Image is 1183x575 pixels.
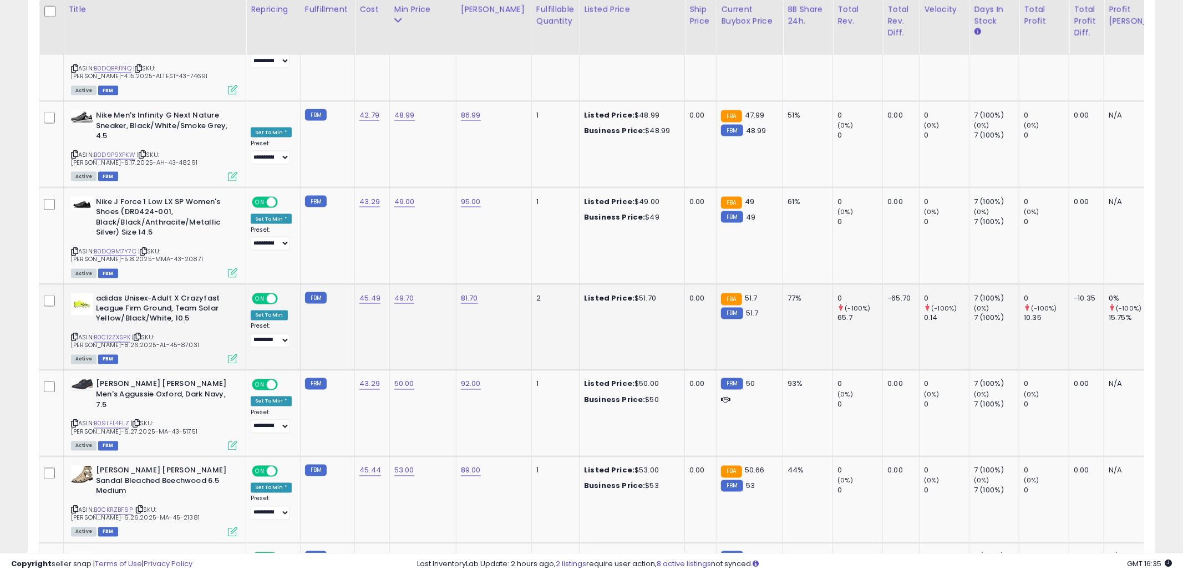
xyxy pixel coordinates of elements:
[94,64,131,73] a: B0DQBPJ1NQ
[94,419,129,429] a: B09LFL4FLZ
[394,379,414,390] a: 50.00
[584,110,634,120] b: Listed Price:
[584,212,645,222] b: Business Price:
[1074,4,1099,39] div: Total Profit Diff.
[98,355,118,364] span: FBM
[71,527,97,537] span: All listings currently available for purchase on Amazon
[837,379,882,389] div: 0
[359,293,380,304] a: 45.49
[924,217,969,227] div: 0
[251,214,292,224] div: Set To Min *
[974,486,1019,496] div: 7 (100%)
[924,121,940,130] small: (0%)
[788,110,824,120] div: 51%
[584,395,676,405] div: $50
[461,379,481,390] a: 92.00
[461,4,527,16] div: [PERSON_NAME]
[556,558,587,569] a: 2 listings
[98,527,118,537] span: FBM
[887,197,911,207] div: 0.00
[71,172,97,181] span: All listings currently available for purchase on Amazon
[71,197,93,210] img: 31JHKWeuFVL._SL40_.jpg
[1024,130,1069,140] div: 0
[887,110,911,120] div: 0.00
[924,379,969,389] div: 0
[71,269,97,278] span: All listings currently available for purchase on Amazon
[71,64,208,80] span: | SKU: [PERSON_NAME]-4.15.2025-ALTEST-43-74691
[974,197,1019,207] div: 7 (100%)
[1109,313,1179,323] div: 15.75%
[359,110,379,121] a: 42.79
[94,506,133,515] a: B0CKRZBF6P
[1074,110,1095,120] div: 0.00
[71,293,237,363] div: ASIN:
[924,313,969,323] div: 0.14
[1074,197,1095,207] div: 0.00
[584,197,676,207] div: $49.00
[276,197,294,207] span: OFF
[584,196,634,207] b: Listed Price:
[94,333,130,343] a: B0C12ZXSPK
[689,197,708,207] div: 0.00
[689,466,708,476] div: 0.00
[689,379,708,389] div: 0.00
[788,466,824,476] div: 44%
[276,294,294,303] span: OFF
[251,495,292,520] div: Preset:
[359,4,385,16] div: Cost
[71,197,237,277] div: ASIN:
[11,558,52,569] strong: Copyright
[96,379,231,413] b: [PERSON_NAME] [PERSON_NAME] Men's Aggussie Oxford, Dark Navy, 7.5
[71,379,237,449] div: ASIN:
[837,217,882,227] div: 0
[689,293,708,303] div: 0.00
[71,355,97,364] span: All listings currently available for purchase on Amazon
[94,247,136,256] a: B0DQ9M7Y7C
[253,380,267,390] span: ON
[974,293,1019,303] div: 7 (100%)
[837,486,882,496] div: 0
[71,14,237,94] div: ASIN:
[584,465,634,476] b: Listed Price:
[96,110,231,144] b: Nike Men's Infinity G Next Nature Sneaker, Black/White/Smoke Grey, 4.5
[1116,304,1141,313] small: (-100%)
[536,197,571,207] div: 1
[974,313,1019,323] div: 7 (100%)
[461,196,481,207] a: 95.00
[71,86,97,95] span: All listings currently available for purchase on Amazon
[584,481,676,491] div: $53
[1024,121,1039,130] small: (0%)
[98,86,118,95] span: FBM
[98,269,118,278] span: FBM
[584,125,645,136] b: Business Price:
[71,150,197,167] span: | SKU: [PERSON_NAME]-6.17.2025-AH-43-48291
[1109,197,1171,207] div: N/A
[251,483,292,493] div: Set To Min *
[71,441,97,451] span: All listings currently available for purchase on Amazon
[98,172,118,181] span: FBM
[71,466,237,536] div: ASIN:
[305,4,350,16] div: Fulfillment
[251,396,292,406] div: Set To Min *
[924,390,940,399] small: (0%)
[251,409,292,434] div: Preset:
[253,197,267,207] span: ON
[924,110,969,120] div: 0
[837,130,882,140] div: 0
[1024,390,1039,399] small: (0%)
[251,128,292,138] div: Set To Min *
[837,293,882,303] div: 0
[305,109,327,121] small: FBM
[974,121,989,130] small: (0%)
[974,4,1014,27] div: Days In Stock
[721,211,743,223] small: FBM
[71,110,237,180] div: ASIN:
[305,378,327,390] small: FBM
[251,226,292,251] div: Preset:
[1074,293,1095,303] div: -10.35
[1024,313,1069,323] div: 10.35
[788,293,824,303] div: 77%
[276,380,294,390] span: OFF
[584,379,676,389] div: $50.00
[98,441,118,451] span: FBM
